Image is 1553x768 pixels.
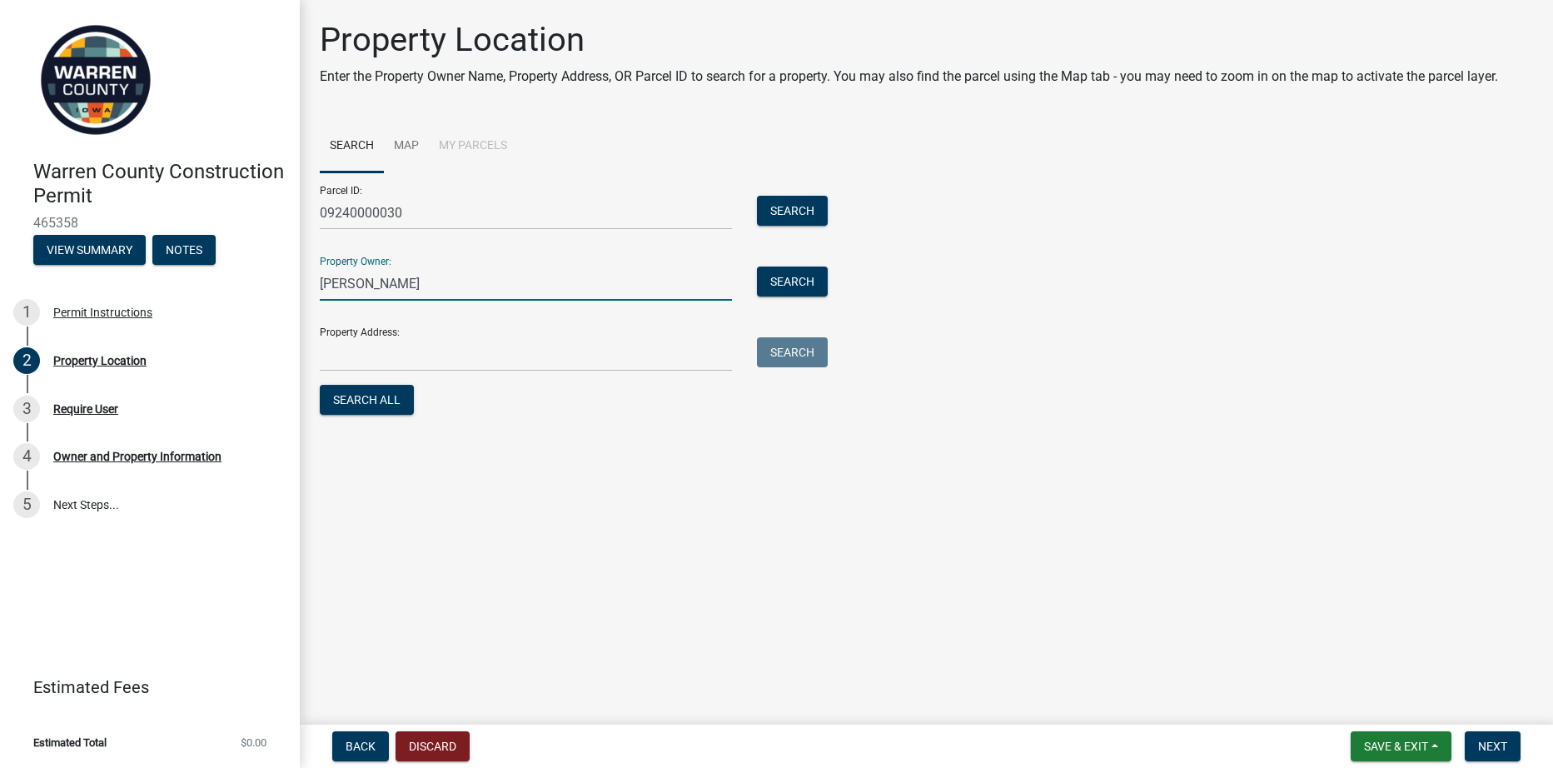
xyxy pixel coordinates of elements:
span: Next [1478,740,1507,753]
div: Permit Instructions [53,307,152,318]
button: Notes [152,235,216,265]
div: 2 [13,347,40,374]
p: Enter the Property Owner Name, Property Address, OR Parcel ID to search for a property. You may a... [320,67,1498,87]
button: View Summary [33,235,146,265]
span: Save & Exit [1364,740,1428,753]
span: $0.00 [241,737,266,748]
wm-modal-confirm: Summary [33,244,146,257]
button: Search All [320,385,414,415]
button: Search [757,337,828,367]
button: Search [757,196,828,226]
h1: Property Location [320,20,1498,60]
a: Estimated Fees [13,671,273,704]
button: Discard [396,731,470,761]
h4: Warren County Construction Permit [33,160,286,208]
span: 465358 [33,215,266,231]
a: Map [384,120,429,173]
button: Next [1465,731,1521,761]
img: Warren County, Iowa [33,17,158,142]
div: 3 [13,396,40,422]
div: Owner and Property Information [53,451,222,462]
div: Property Location [53,355,147,367]
span: Back [346,740,376,753]
button: Search [757,267,828,297]
div: 4 [13,443,40,470]
button: Back [332,731,389,761]
div: 1 [13,299,40,326]
div: Require User [53,403,118,415]
a: Search [320,120,384,173]
span: Estimated Total [33,737,107,748]
div: 5 [13,491,40,518]
wm-modal-confirm: Notes [152,244,216,257]
button: Save & Exit [1351,731,1451,761]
